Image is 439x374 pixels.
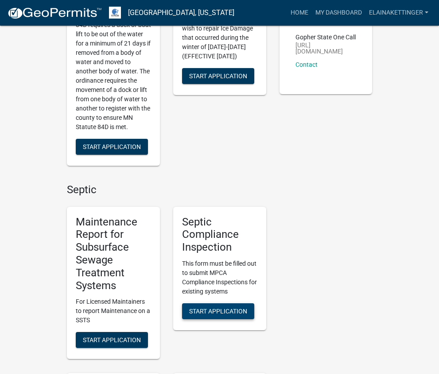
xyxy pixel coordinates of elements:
[76,139,148,155] button: Start Application
[182,68,254,84] button: Start Application
[365,4,432,21] a: ElainaKettinger
[109,7,121,19] img: Otter Tail County, Minnesota
[76,297,151,325] p: For Licensed Maintainers to report Maintenance on a SSTS
[76,2,151,132] p: [GEOGRAPHIC_DATA] and [US_STATE] State Statute 84D requires a dock or boat lift to be out of the ...
[182,15,257,61] p: Complete this Form if you wish to repair Ice Damage that occurred during the winter of [DATE]-[DA...
[287,4,312,21] a: Home
[83,143,141,150] span: Start Application
[189,308,247,315] span: Start Application
[295,42,357,54] p: [URL][DOMAIN_NAME]
[128,5,234,20] a: [GEOGRAPHIC_DATA], [US_STATE]
[312,4,365,21] a: My Dashboard
[76,216,151,292] h5: Maintenance Report for Subsurface Sewage Treatment Systems
[83,336,141,343] span: Start Application
[295,34,357,40] p: Gopher State One Call
[67,183,266,196] h4: Septic
[295,61,318,68] a: Contact
[182,303,254,319] button: Start Application
[189,72,247,79] span: Start Application
[76,332,148,348] button: Start Application
[182,216,257,254] h5: Septic Compliance Inspection
[182,259,257,296] p: This form must be filled out to submit MPCA Compliance Inspections for existing systems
